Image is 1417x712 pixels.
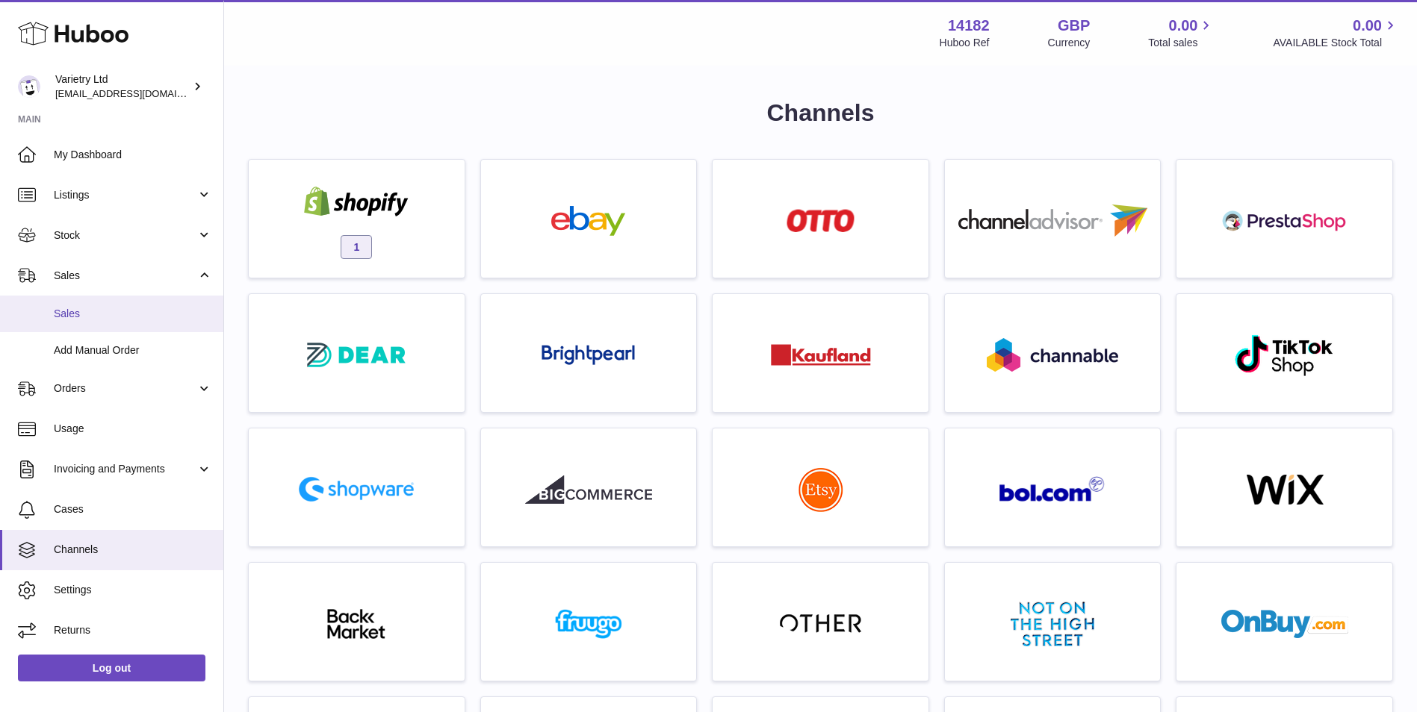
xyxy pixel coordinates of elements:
[787,209,855,232] img: roseta-otto
[958,204,1147,237] img: roseta-channel-advisor
[256,302,457,405] a: roseta-dear
[489,570,689,673] a: fruugo
[55,72,190,101] div: Varietry Ltd
[952,436,1153,539] a: roseta-bol
[720,167,921,270] a: roseta-otto
[54,343,212,357] span: Add Manual Order
[1148,16,1215,50] a: 0.00 Total sales
[54,583,212,597] span: Settings
[1273,16,1399,50] a: 0.00 AVAILABLE Stock Total
[1234,334,1335,377] img: roseta-tiktokshop
[1148,36,1215,50] span: Total sales
[720,302,921,405] a: roseta-kaufland
[54,543,212,557] span: Channels
[525,609,652,639] img: fruugo
[54,381,196,396] span: Orders
[341,235,372,259] span: 1
[1184,436,1385,539] a: wix
[999,476,1106,502] img: roseta-bol
[293,471,420,508] img: roseta-shopware
[489,302,689,405] a: roseta-brightpearl
[1169,16,1198,36] span: 0.00
[256,436,457,539] a: roseta-shopware
[18,75,40,98] img: internalAdmin-14182@internal.huboo.com
[1353,16,1382,36] span: 0.00
[799,467,843,512] img: roseta-etsy
[54,422,212,436] span: Usage
[780,613,862,635] img: other
[940,36,990,50] div: Huboo Ref
[1221,206,1348,236] img: roseta-prestashop
[952,570,1153,673] a: notonthehighstreet
[256,570,457,673] a: backmarket
[54,462,196,476] span: Invoicing and Payments
[1184,167,1385,270] a: roseta-prestashop
[54,623,212,637] span: Returns
[54,188,196,202] span: Listings
[1184,570,1385,673] a: onbuy
[948,16,990,36] strong: 14182
[54,228,196,243] span: Stock
[952,167,1153,270] a: roseta-channel-advisor
[1184,302,1385,405] a: roseta-tiktokshop
[54,269,196,283] span: Sales
[489,436,689,539] a: roseta-bigcommerce
[771,344,871,366] img: roseta-kaufland
[1048,36,1091,50] div: Currency
[1058,16,1090,36] strong: GBP
[293,187,420,216] img: shopify
[1273,36,1399,50] span: AVAILABLE Stock Total
[293,609,420,639] img: backmarket
[303,338,410,372] img: roseta-dear
[55,87,220,99] span: [EMAIL_ADDRESS][DOMAIN_NAME]
[256,167,457,270] a: shopify 1
[54,307,212,321] span: Sales
[720,570,921,673] a: other
[542,345,635,366] img: roseta-brightpearl
[952,302,1153,405] a: roseta-channable
[1221,609,1348,639] img: onbuy
[18,655,205,681] a: Log out
[525,475,652,505] img: roseta-bigcommerce
[525,206,652,236] img: ebay
[54,148,212,162] span: My Dashboard
[54,502,212,516] span: Cases
[987,338,1118,372] img: roseta-channable
[489,167,689,270] a: ebay
[248,97,1393,129] h1: Channels
[720,436,921,539] a: roseta-etsy
[1011,602,1094,646] img: notonthehighstreet
[1221,475,1348,505] img: wix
